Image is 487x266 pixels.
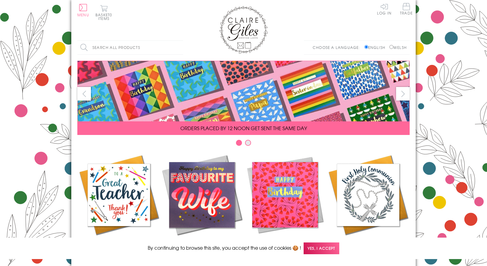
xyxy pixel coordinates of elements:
[389,45,407,50] label: Welsh
[327,153,410,255] a: Communion and Confirmation
[377,3,392,15] a: Log In
[389,45,393,49] input: Welsh
[98,12,112,21] span: 0 items
[177,41,183,54] input: Search
[236,140,242,146] button: Carousel Page 1 (Current Slide)
[180,124,307,132] span: ORDERS PLACED BY 12 NOON GET SENT THE SAME DAY
[243,153,327,248] a: Birthdays
[77,12,89,18] span: Menu
[245,140,251,146] button: Carousel Page 2
[77,4,89,17] button: Menu
[400,3,413,15] span: Trade
[219,6,268,54] img: Claire Giles Greetings Cards
[95,5,112,20] button: Basket0 items
[364,45,368,49] input: English
[400,3,413,16] a: Trade
[364,45,388,50] label: English
[77,153,160,248] a: Academic
[77,87,91,101] button: prev
[313,45,363,50] p: Choose a language:
[77,139,410,149] div: Carousel Pagination
[77,41,183,54] input: Search all products
[304,242,339,254] span: Yes, I accept
[160,153,243,248] a: New Releases
[396,87,410,101] button: next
